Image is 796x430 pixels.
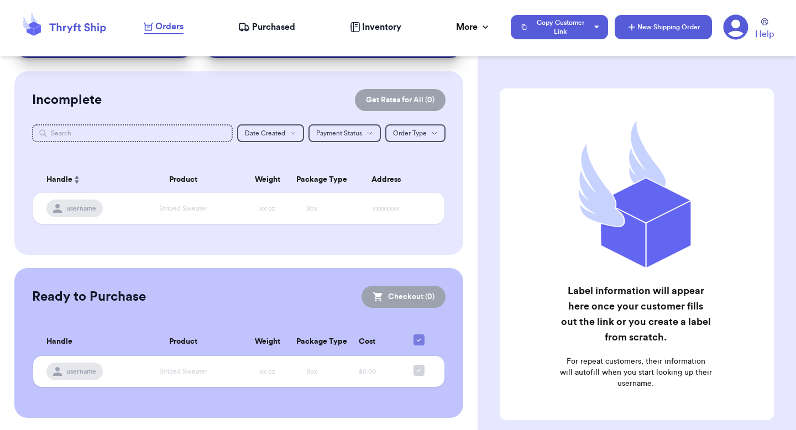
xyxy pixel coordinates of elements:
th: Package Type [290,166,334,193]
a: Purchased [238,20,295,34]
button: Date Created [237,124,304,142]
h2: Label information will appear here once your customer fills out the link or you create a label fr... [559,283,712,345]
button: Checkout (0) [362,286,446,308]
button: Order Type [385,124,446,142]
div: More [456,20,491,34]
span: Date Created [245,130,285,137]
h2: Incomplete [32,91,102,109]
span: username [66,367,96,376]
span: Striped Sweater [159,205,207,212]
span: Payment Status [316,130,362,137]
th: Product [122,166,245,193]
span: Striped Sweater [159,368,207,375]
span: Help [755,28,774,41]
button: Get Rates for All (0) [355,89,446,111]
th: Cost [334,328,400,356]
span: Purchased [252,20,295,34]
button: Payment Status [308,124,381,142]
span: Orders [155,20,184,33]
span: username [66,204,96,213]
span: xx oz [260,205,275,212]
span: Handle [46,336,72,348]
button: New Shipping Order [615,15,712,39]
th: Address [334,166,444,193]
a: Inventory [350,20,401,34]
span: Inventory [362,20,401,34]
p: For repeat customers, their information will autofill when you start looking up their username. [559,356,712,389]
a: Orders [144,20,184,34]
h2: Ready to Purchase [32,288,146,306]
th: Product [122,328,245,356]
th: Weight [245,328,290,356]
span: $0.00 [359,368,376,375]
span: Box [306,368,317,375]
th: Package Type [290,328,334,356]
button: Sort ascending [72,173,81,186]
span: xx oz [260,368,275,375]
a: Help [755,18,774,41]
th: Weight [245,166,290,193]
span: Box [306,205,317,212]
span: Handle [46,174,72,186]
input: Search [32,124,233,142]
span: xxxxxxxx [373,205,399,212]
span: Order Type [393,130,427,137]
button: Copy Customer Link [511,15,608,39]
